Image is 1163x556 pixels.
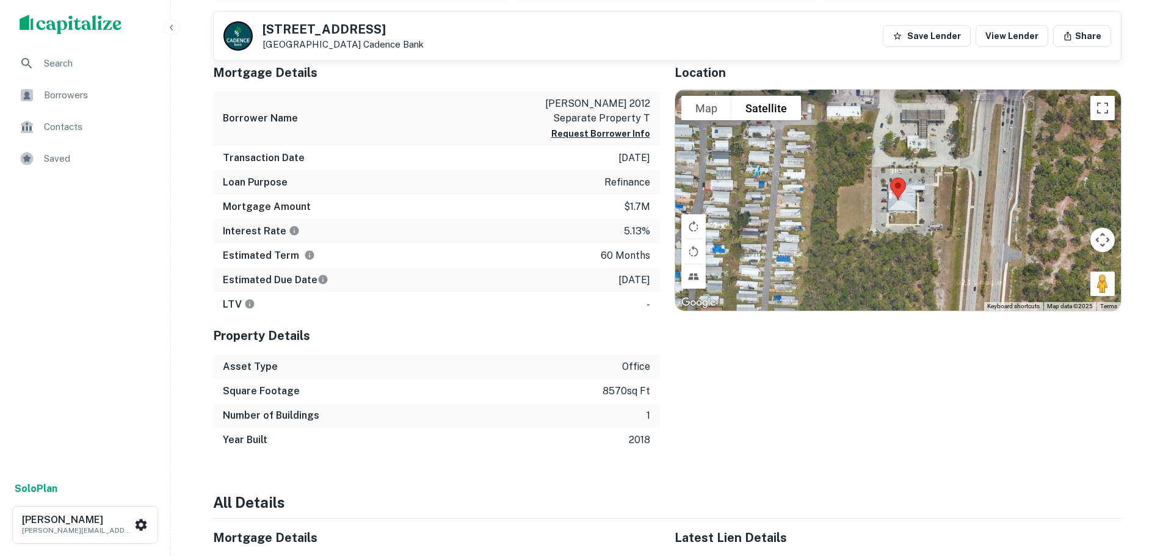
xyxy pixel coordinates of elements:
[10,112,161,142] a: Contacts
[675,63,1121,82] h5: Location
[603,384,650,399] p: 8570 sq ft
[213,491,1121,513] h4: All Details
[223,433,267,447] h6: Year Built
[213,327,660,345] h5: Property Details
[363,39,424,49] a: Cadence Bank
[15,483,57,494] strong: Solo Plan
[678,295,719,311] img: Google
[44,56,153,71] span: Search
[622,359,650,374] p: office
[1090,228,1115,252] button: Map camera controls
[244,298,255,309] svg: LTVs displayed on the website are for informational purposes only and may be reported incorrectly...
[22,515,132,525] h6: [PERSON_NAME]
[213,63,660,82] h5: Mortgage Details
[1100,303,1117,309] a: Terms (opens in new tab)
[44,151,153,166] span: Saved
[223,297,255,312] h6: LTV
[551,126,650,141] button: Request Borrower Info
[629,433,650,447] p: 2018
[44,88,153,103] span: Borrowers
[1102,458,1163,517] iframe: Chat Widget
[618,273,650,287] p: [DATE]
[618,151,650,165] p: [DATE]
[1090,272,1115,296] button: Drag Pegman onto the map to open Street View
[681,214,706,239] button: Rotate map clockwise
[10,81,161,110] a: Borrowers
[223,175,288,190] h6: Loan Purpose
[213,529,660,547] h5: Mortgage Details
[731,96,801,120] button: Show satellite imagery
[223,151,305,165] h6: Transaction Date
[1053,25,1111,47] button: Share
[15,482,57,496] a: SoloPlan
[223,408,319,423] h6: Number of Buildings
[20,15,122,34] img: capitalize-logo.png
[604,175,650,190] p: refinance
[12,506,158,544] button: [PERSON_NAME][PERSON_NAME][EMAIL_ADDRESS][DOMAIN_NAME]
[540,96,650,126] p: [PERSON_NAME] 2012 separate property t
[624,224,650,239] p: 5.13%
[22,525,132,536] p: [PERSON_NAME][EMAIL_ADDRESS][DOMAIN_NAME]
[223,359,278,374] h6: Asset Type
[263,39,424,50] p: [GEOGRAPHIC_DATA]
[317,274,328,285] svg: Estimate is based on a standard schedule for this type of loan.
[678,295,719,311] a: Open this area in Google Maps (opens a new window)
[223,248,315,263] h6: Estimated Term
[223,384,300,399] h6: Square Footage
[647,297,650,312] p: -
[223,273,328,287] h6: Estimated Due Date
[601,248,650,263] p: 60 months
[647,408,650,423] p: 1
[681,264,706,289] button: Tilt map
[681,239,706,264] button: Rotate map counterclockwise
[44,120,153,134] span: Contacts
[675,529,1121,547] h5: Latest Lien Details
[883,25,971,47] button: Save Lender
[263,23,424,35] h5: [STREET_ADDRESS]
[624,200,650,214] p: $1.7m
[976,25,1048,47] a: View Lender
[223,200,311,214] h6: Mortgage Amount
[10,144,161,173] a: Saved
[223,111,298,126] h6: Borrower Name
[223,224,300,239] h6: Interest Rate
[304,250,315,261] svg: Term is based on a standard schedule for this type of loan.
[681,96,731,120] button: Show street map
[289,225,300,236] svg: The interest rates displayed on the website are for informational purposes only and may be report...
[1090,96,1115,120] button: Toggle fullscreen view
[10,49,161,78] a: Search
[987,302,1040,311] button: Keyboard shortcuts
[1047,303,1093,309] span: Map data ©2025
